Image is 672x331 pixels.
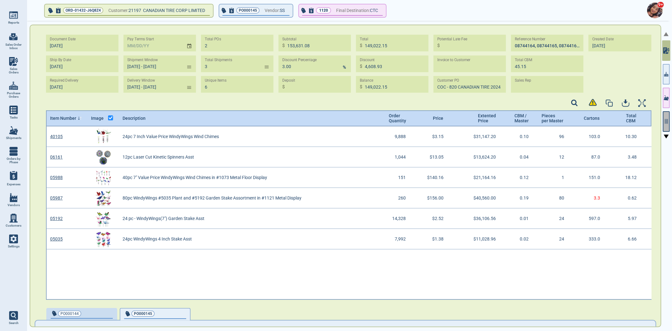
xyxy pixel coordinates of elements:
button: Choose date [184,38,196,49]
span: $140.16 [427,175,444,180]
span: ORD-01432-J6Q8Z4 [66,7,101,14]
span: 260 [398,195,406,200]
img: menu_icon [9,235,18,243]
label: Shipment Window [127,58,158,62]
span: Description [123,116,146,121]
span: 3.3 [594,195,600,200]
span: $3.15 [432,134,444,139]
span: PO000145 [239,7,257,14]
label: Deposit [282,78,295,83]
span: Extented Price [478,113,494,123]
span: Image [91,116,104,121]
span: Customers [6,224,21,228]
a: 05192 [50,216,63,221]
span: 9+ [657,2,664,8]
span: Orders by Phase [5,157,22,164]
span: Expenses [7,183,20,186]
img: 40105Img [95,129,111,144]
label: Total POs [205,37,221,42]
div: 80 [538,188,573,208]
img: menu_icon [9,126,18,135]
span: 24pc WindyWings 4 Inch Stake Asst [123,236,192,241]
span: CTC [370,7,378,15]
span: Customer: [108,7,129,15]
label: Pay Terms Start [127,37,154,42]
p: $ [360,84,362,90]
img: menu_icon [9,147,18,156]
div: 0.04 [503,147,538,167]
span: Pieces per Master [542,113,563,123]
img: menu_icon [9,193,18,202]
img: 05987Img [95,190,111,206]
img: 06161Img [95,149,111,165]
label: Total CBM [515,58,532,62]
span: 24 pc - WindyWings(7") Garden Stake Asst [123,216,204,221]
span: Purchase Orders [5,91,22,99]
span: Item Number [50,116,76,121]
div: 10.30 [609,126,645,147]
label: Balance [360,78,373,83]
label: Ship By Date [50,58,71,62]
div: 6.66 [609,229,645,249]
p: $ [360,42,362,49]
span: 87.0 [591,154,600,160]
div: 0.01 [503,208,538,229]
a: 40105 [50,134,63,139]
p: $ [282,42,285,49]
label: Customer PO [437,78,459,83]
div: grid [46,126,652,300]
span: 9,888 [395,134,406,139]
label: Created Date [592,37,614,42]
label: Document Date [50,37,76,42]
label: Discount [360,58,375,62]
p: $ [437,42,440,49]
div: 0.10 [503,126,538,147]
label: Potential Late Fee [437,37,467,42]
label: Invoice to Customer [437,58,470,62]
a: 06161 [50,154,63,160]
span: 597.0 [589,216,600,221]
span: 151 [398,175,406,180]
span: 151.0 [589,175,600,180]
span: 333.0 [589,236,600,241]
span: 12pc Laser Cut Kinetic Spinners Asst [123,154,194,160]
span: Tasks [10,116,18,119]
span: 40pc 7" Value Price WindyWings Wind Chimes in #1073 Metal Floor Display [123,175,267,180]
img: menu_icon [9,81,18,90]
p: % [343,64,346,71]
label: Discount Percentage [282,58,317,62]
div: 0.19 [503,188,538,208]
span: Cartons [584,116,600,121]
img: 05988Img [95,170,111,185]
span: PO000145 [134,311,152,317]
div: $36,106.56 [453,208,503,229]
a: 05987 [50,195,63,200]
img: Avatar [647,3,663,18]
div: $21,164.16 [453,167,503,188]
label: Subtotal [282,37,296,42]
span: 103.0 [589,134,600,139]
a: 05988 [50,175,63,180]
span: Reports [8,21,19,25]
span: Vendors [8,203,20,207]
span: 80pc WindyWings #5035 Plant and #5192 Garden Stake Assortment in #1121 Metal Display [123,195,302,200]
span: 7,992 [395,236,406,241]
span: Sales Order Inbox [5,43,22,50]
span: Price [433,116,444,121]
span: Sales Orders [5,67,22,74]
span: $2.52 [432,216,444,221]
div: $31,147.20 [453,126,503,147]
input: MM/DD/YY [589,35,657,51]
p: 1120 [319,7,328,14]
input: MM/DD/YY [46,76,115,93]
button: PO000145Vendor:SS [219,4,293,17]
span: Vendor: [265,7,280,15]
img: menu_icon [9,214,18,223]
span: $13.05 [430,154,444,160]
div: $11,028.96 [453,229,503,249]
span: CANADIAN TIRE CORP LIMITED [143,8,205,13]
div: 0.12 [503,167,538,188]
p: $ [360,63,362,70]
img: menu_icon [9,106,18,114]
span: 24pc 7 Inch Value Price WindyWings Wind Chimes [123,134,219,139]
